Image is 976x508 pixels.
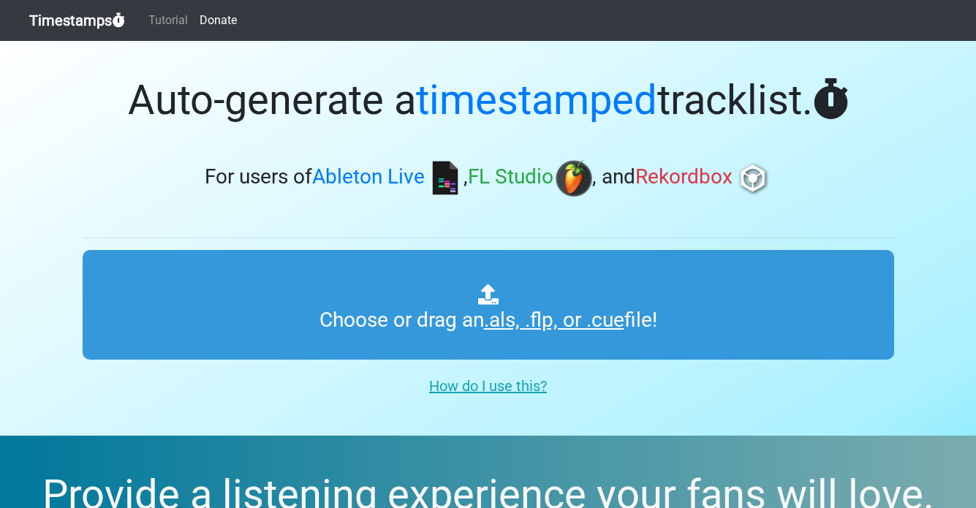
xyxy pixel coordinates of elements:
[635,165,733,189] span: Rekordbox
[427,160,464,197] img: ableton.png
[312,165,425,189] span: Ableton Live
[194,6,243,35] a: Donate
[416,76,657,124] span: timestamped
[83,160,894,197] h3: For users of , , and
[143,6,194,35] a: Tutorial
[468,165,553,189] span: FL Studio
[556,160,592,197] img: fl.png
[429,377,547,395] u: How do I use this?
[735,160,771,197] img: rb.png
[29,6,125,35] a: Timestamps
[83,76,894,125] h1: Auto-generate a tracklist.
